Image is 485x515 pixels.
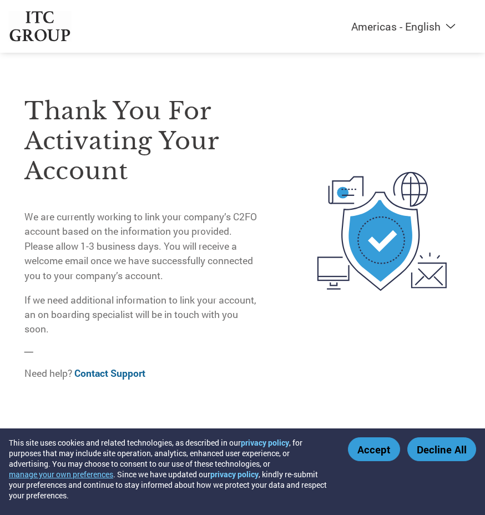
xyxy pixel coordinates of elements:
[8,11,72,42] img: ITC Group
[348,437,400,461] button: Accept
[24,72,260,391] div: —
[9,437,332,501] div: This site uses cookies and related technologies, as described in our , for purposes that may incl...
[241,437,289,448] a: privacy policy
[304,72,461,391] img: activated
[24,210,260,283] p: We are currently working to link your company’s C2FO account based on the information you provide...
[210,469,259,479] a: privacy policy
[9,469,113,479] button: manage your own preferences
[74,367,145,380] a: Contact Support
[24,293,260,337] p: If we need additional information to link your account, an on boarding specialist will be in touc...
[24,366,260,381] p: Need help?
[407,437,476,461] button: Decline All
[24,96,260,186] h3: Thank you for activating your account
